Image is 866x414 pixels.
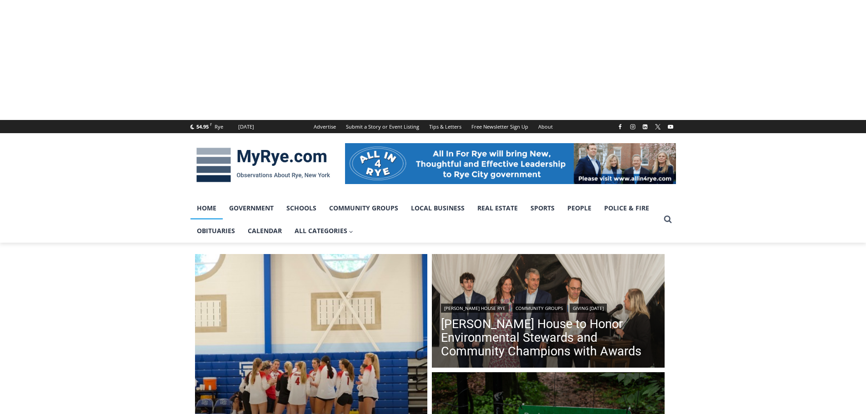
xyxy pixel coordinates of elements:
[215,123,223,131] div: Rye
[471,197,524,219] a: Real Estate
[424,120,466,133] a: Tips & Letters
[665,121,676,132] a: YouTube
[295,226,354,236] span: All Categories
[652,121,663,132] a: X
[441,302,656,313] div: | |
[640,121,651,132] a: Linkedin
[561,197,598,219] a: People
[598,197,656,219] a: Police & Fire
[238,123,254,131] div: [DATE]
[241,219,288,242] a: Calendar
[309,120,558,133] nav: Secondary Navigation
[524,197,561,219] a: Sports
[570,304,607,313] a: Giving [DATE]
[280,197,323,219] a: Schools
[190,197,223,219] a: Home
[615,121,626,132] a: Facebook
[323,197,405,219] a: Community Groups
[660,211,676,228] button: View Search Form
[432,254,665,370] a: Read More Wainwright House to Honor Environmental Stewards and Community Champions with Awards
[190,197,660,243] nav: Primary Navigation
[196,123,209,130] span: 54.95
[441,317,656,358] a: [PERSON_NAME] House to Honor Environmental Stewards and Community Champions with Awards
[405,197,471,219] a: Local Business
[627,121,638,132] a: Instagram
[345,143,676,184] img: All in for Rye
[309,120,341,133] a: Advertise
[210,122,212,127] span: F
[223,197,280,219] a: Government
[341,120,424,133] a: Submit a Story or Event Listing
[441,304,509,313] a: [PERSON_NAME] House Rye
[288,219,360,242] a: All Categories
[190,141,336,189] img: MyRye.com
[466,120,533,133] a: Free Newsletter Sign Up
[533,120,558,133] a: About
[432,254,665,370] img: (PHOTO: Ferdinand Coghlan (Rye High School Eagle Scout), Lisa Dominici (executive director, Rye Y...
[190,219,241,242] a: Obituaries
[512,304,566,313] a: Community Groups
